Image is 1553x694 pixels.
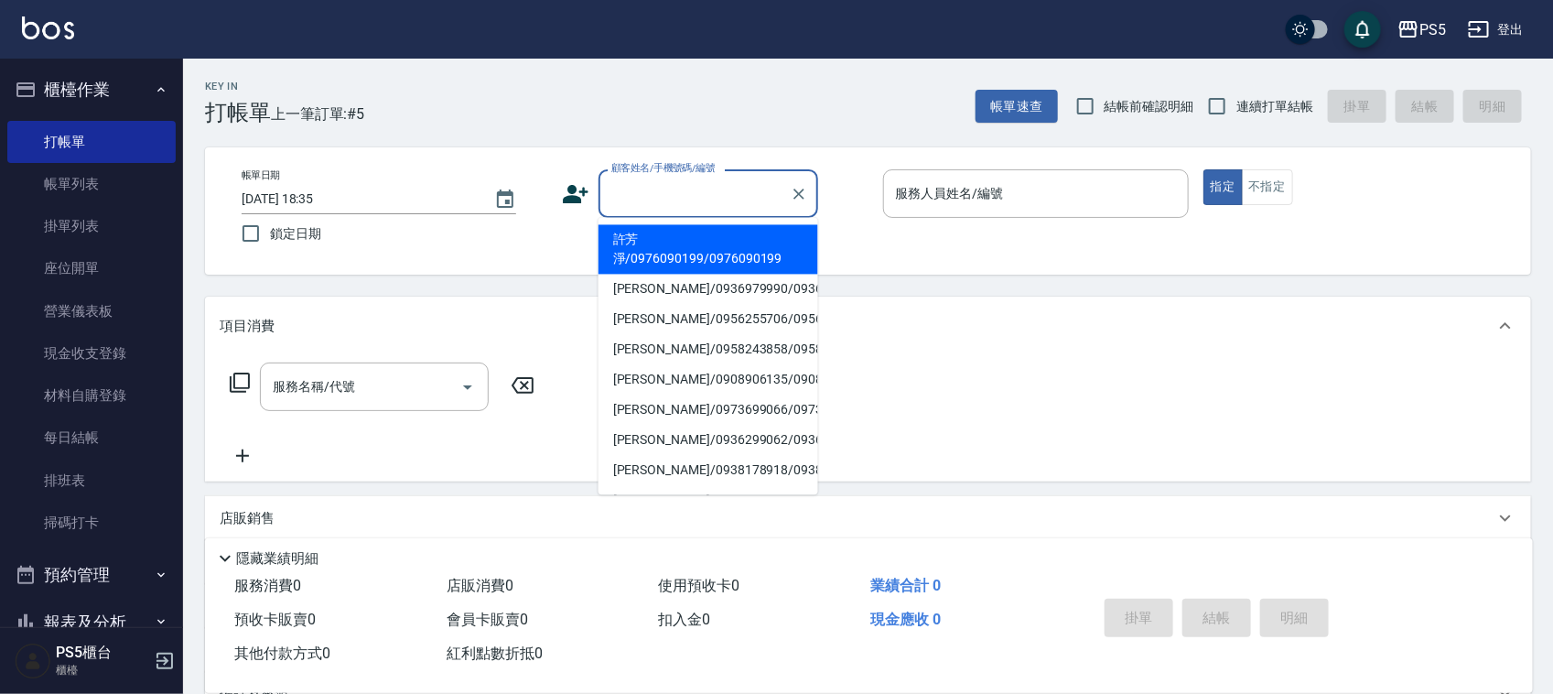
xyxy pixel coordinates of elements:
span: 鎖定日期 [270,224,321,244]
button: 不指定 [1242,169,1293,205]
a: 材料自購登錄 [7,374,176,417]
button: save [1344,11,1381,48]
button: 預約管理 [7,551,176,599]
span: 店販消費 0 [447,577,513,594]
button: 櫃檯作業 [7,66,176,114]
a: 現金收支登錄 [7,332,176,374]
a: 掛單列表 [7,205,176,247]
li: [PERSON_NAME]/0908906135/0908906135 [599,365,818,396]
span: 紅利點數折抵 0 [447,645,543,662]
label: 帳單日期 [242,168,280,182]
p: 店販銷售 [220,509,275,528]
span: 其他付款方式 0 [234,645,330,662]
a: 掃碼打卡 [7,502,176,544]
li: [PERSON_NAME]/0936979990/0936979990 [599,275,818,305]
li: [PERSON_NAME]/0936299062/0936299062 [599,426,818,456]
li: [PERSON_NAME]/0958243858/0958243858 [599,335,818,365]
div: 項目消費 [205,297,1531,355]
h3: 打帳單 [205,100,271,125]
span: 會員卡販賣 0 [447,611,528,628]
button: Clear [786,181,812,207]
span: 業績合計 0 [870,577,941,594]
a: 排班表 [7,460,176,502]
a: 帳單列表 [7,163,176,205]
h2: Key In [205,81,271,92]
img: Person [15,643,51,679]
a: 座位開單 [7,247,176,289]
p: 櫃檯 [56,662,149,678]
button: Choose date, selected date is 2025-09-21 [483,178,527,222]
span: 扣入金 0 [659,611,711,628]
a: 營業儀表板 [7,290,176,332]
button: 指定 [1203,169,1243,205]
button: 帳單速查 [976,90,1058,124]
div: PS5 [1419,18,1446,41]
li: [PERSON_NAME]/0956255706/0956255706 [599,305,818,335]
span: 服務消費 0 [234,577,301,594]
button: Open [453,373,482,402]
div: 店販銷售 [205,496,1531,540]
h5: PS5櫃台 [56,644,149,662]
span: 上一筆訂單:#5 [271,103,365,125]
input: YYYY/MM/DD hh:mm [242,184,476,214]
span: 使用預收卡 0 [659,577,740,594]
button: PS5 [1390,11,1453,49]
p: 隱藏業績明細 [236,549,318,569]
img: Logo [22,16,74,39]
li: [PERSON_NAME]/0938178918/0938178918 [599,456,818,486]
span: 連續打單結帳 [1236,97,1313,116]
span: 現金應收 0 [870,611,941,628]
span: 預收卡販賣 0 [234,611,316,628]
a: 打帳單 [7,121,176,163]
span: 結帳前確認明細 [1105,97,1194,116]
a: 每日結帳 [7,417,176,459]
label: 顧客姓名/手機號碼/編號 [611,161,716,175]
li: [PERSON_NAME]/0973699066/0973699066 [599,396,818,426]
p: 項目消費 [220,317,275,336]
button: 報表及分析 [7,599,176,646]
li: 許芳淨/0976090199/0976090199 [599,225,818,275]
li: [PERSON_NAME]/0920867871/9926 [599,486,818,516]
button: 登出 [1461,13,1531,47]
